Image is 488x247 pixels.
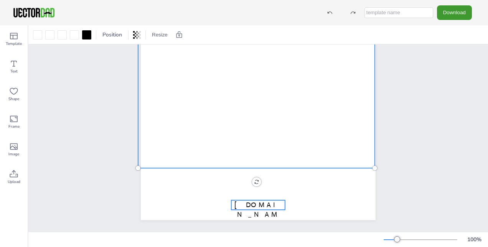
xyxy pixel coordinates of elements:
span: Shape [8,96,19,102]
span: Upload [8,179,20,185]
button: Download [437,5,472,20]
span: Position [101,31,124,38]
input: template name [364,7,433,18]
span: Template [6,41,22,47]
span: Text [10,68,18,74]
span: Frame [8,123,20,130]
img: VectorDad-1.png [12,7,56,18]
span: [DOMAIN_NAME] [234,201,282,228]
button: Resize [149,29,171,41]
span: Image [8,151,19,157]
div: 100 % [465,236,483,243]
